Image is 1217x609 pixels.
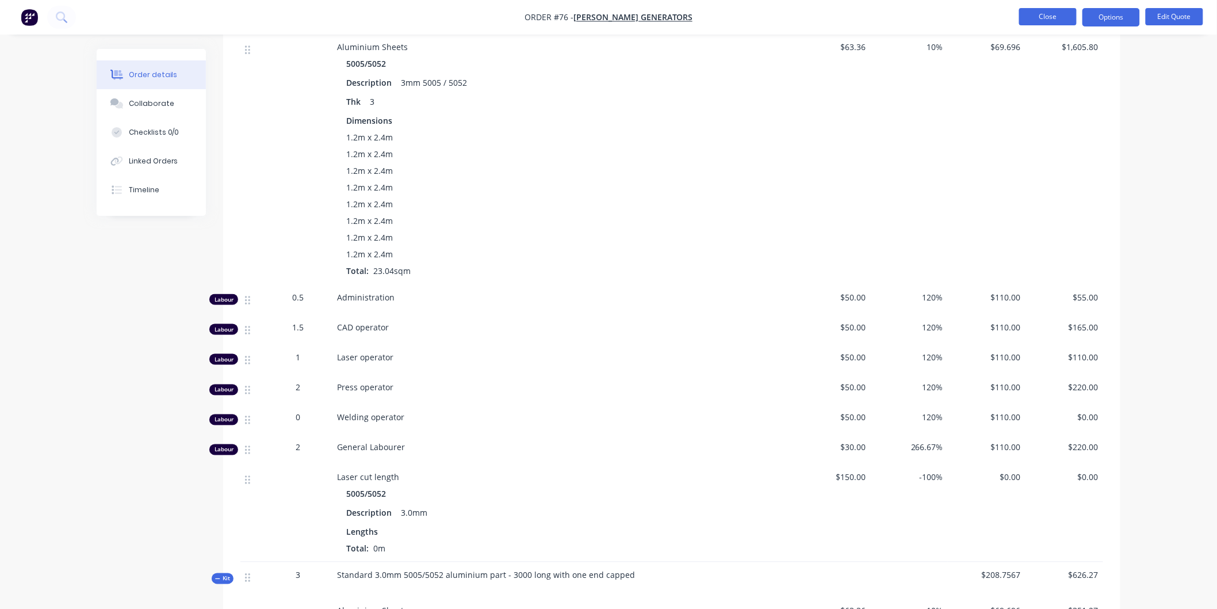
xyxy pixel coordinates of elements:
button: Linked Orders [97,147,206,176]
span: $1,605.80 [1030,41,1099,53]
span: $220.00 [1030,441,1099,454]
span: 1.2m x 2.4m [346,231,393,243]
div: 3.0mm [396,505,432,522]
div: Linked Orders [129,156,178,166]
span: 1.2m x 2.4m [346,148,393,160]
span: Standard 3.0mm 5005/5052 aluminium part - 3000 long with one end capped [337,570,635,581]
span: Administration [337,292,395,303]
span: $63.36 [797,41,866,53]
span: 0m [369,543,390,554]
span: $110.00 [1030,351,1099,363]
span: $110.00 [952,441,1021,454]
div: 3mm 5005 / 5052 [396,74,472,91]
span: $220.00 [1030,382,1099,394]
div: Timeline [129,185,159,195]
span: $50.00 [797,291,866,303]
span: Laser operator [337,352,393,363]
div: 5005/5052 [346,55,391,72]
span: 1.2m x 2.4m [346,131,393,143]
span: $30.00 [797,441,866,454]
span: $110.00 [952,291,1021,303]
div: Description [346,74,396,91]
span: 1.2m x 2.4m [346,215,393,227]
span: 120% [875,321,943,333]
button: Edit Quote [1146,8,1203,25]
button: Collaborate [97,89,206,118]
span: $50.00 [797,321,866,333]
span: General Labourer [337,442,405,453]
span: CAD operator [337,322,389,333]
span: Aluminium Sheets [337,41,408,52]
span: 120% [875,412,943,424]
button: Order details [97,60,206,89]
span: 3 [296,569,300,581]
div: 5005/5052 [346,486,391,503]
span: 1.5 [292,321,304,333]
div: Kit [212,573,234,584]
span: Welding operator [337,412,404,423]
button: Close [1019,8,1077,25]
span: 120% [875,291,943,303]
span: 23.04sqm [369,265,415,276]
span: $208.7567 [952,569,1021,581]
button: Timeline [97,176,206,204]
span: $50.00 [797,412,866,424]
span: 120% [875,382,943,394]
span: $0.00 [1030,412,1099,424]
span: 1.2m x 2.4m [346,165,393,177]
span: $150.00 [797,471,866,484]
button: Options [1082,8,1140,26]
span: Kit [215,574,230,583]
span: Total: [346,543,369,554]
span: 1.2m x 2.4m [346,181,393,193]
a: [PERSON_NAME] generators [573,12,692,23]
span: 120% [875,351,943,363]
div: Checklists 0/0 [129,127,179,138]
span: Dimensions [346,115,392,127]
div: Description [346,505,396,522]
span: Total: [346,265,369,276]
span: 2 [296,382,300,394]
span: $110.00 [952,412,1021,424]
div: Order details [129,70,178,80]
button: Checklists 0/0 [97,118,206,147]
img: Factory [21,9,38,26]
span: $55.00 [1030,291,1099,303]
span: Laser cut length [337,472,399,483]
div: Thk [346,93,365,110]
span: $110.00 [952,382,1021,394]
span: 10% [875,41,943,53]
span: $50.00 [797,382,866,394]
div: Labour [209,324,238,335]
span: 1.2m x 2.4m [346,198,393,210]
div: Labour [209,385,238,395]
div: Collaborate [129,98,174,109]
div: Labour [209,444,238,455]
span: $626.27 [1030,569,1099,581]
span: 266.67% [875,441,943,454]
span: 2 [296,441,300,454]
span: 1 [296,351,300,363]
span: $110.00 [952,321,1021,333]
span: 0.5 [292,291,304,303]
div: Labour [209,354,238,365]
span: $69.696 [952,41,1021,53]
span: 1.2m x 2.4m [346,248,393,260]
div: Labour [209,414,238,425]
span: Press operator [337,382,393,393]
span: $0.00 [1030,471,1099,484]
div: 3 [365,93,379,110]
span: 0 [296,412,300,424]
span: $110.00 [952,351,1021,363]
span: $0.00 [952,471,1021,484]
span: Lengths [346,526,378,538]
span: $50.00 [797,351,866,363]
span: Order #76 - [525,12,573,23]
span: -100% [875,471,943,484]
span: $165.00 [1030,321,1099,333]
div: Labour [209,294,238,305]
